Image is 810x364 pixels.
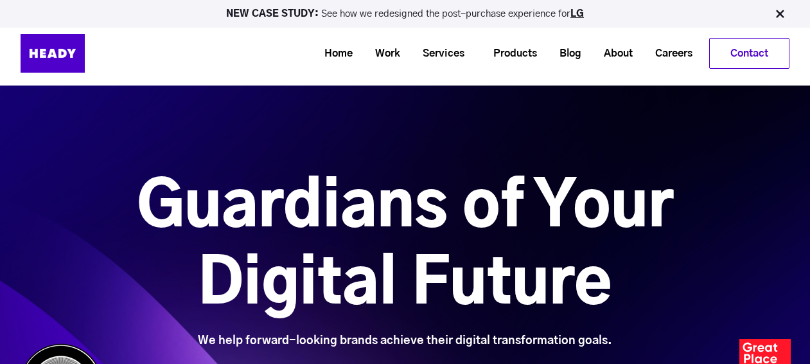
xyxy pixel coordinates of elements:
img: Close Bar [773,8,786,21]
div: We help forward-looking brands achieve their digital transformation goals. [65,334,745,348]
a: About [588,42,639,66]
a: Careers [639,42,699,66]
a: LG [570,9,584,19]
strong: NEW CASE STUDY: [226,9,321,19]
img: Heady_Logo_Web-01 (1) [21,34,85,73]
a: Home [308,42,359,66]
a: Contact [710,39,789,68]
a: Products [477,42,543,66]
a: Services [407,42,471,66]
h1: Guardians of Your Digital Future [65,169,745,323]
p: See how we redesigned the post-purchase experience for [6,9,804,19]
div: Navigation Menu [117,38,789,69]
a: Work [359,42,407,66]
a: Blog [543,42,588,66]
